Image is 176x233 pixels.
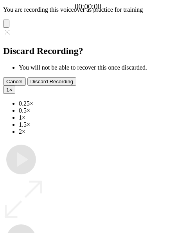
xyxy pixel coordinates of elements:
li: 1.5× [19,121,173,128]
button: Cancel [3,77,26,86]
button: 1× [3,86,15,94]
li: You will not be able to recover this once discarded. [19,64,173,71]
li: 0.5× [19,107,173,114]
p: You are recording this voiceover as practice for training [3,6,173,13]
span: 1 [6,87,9,93]
a: 00:00:00 [75,2,101,11]
li: 0.25× [19,100,173,107]
li: 2× [19,128,173,135]
h2: Discard Recording? [3,46,173,56]
button: Discard Recording [27,77,77,86]
li: 1× [19,114,173,121]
